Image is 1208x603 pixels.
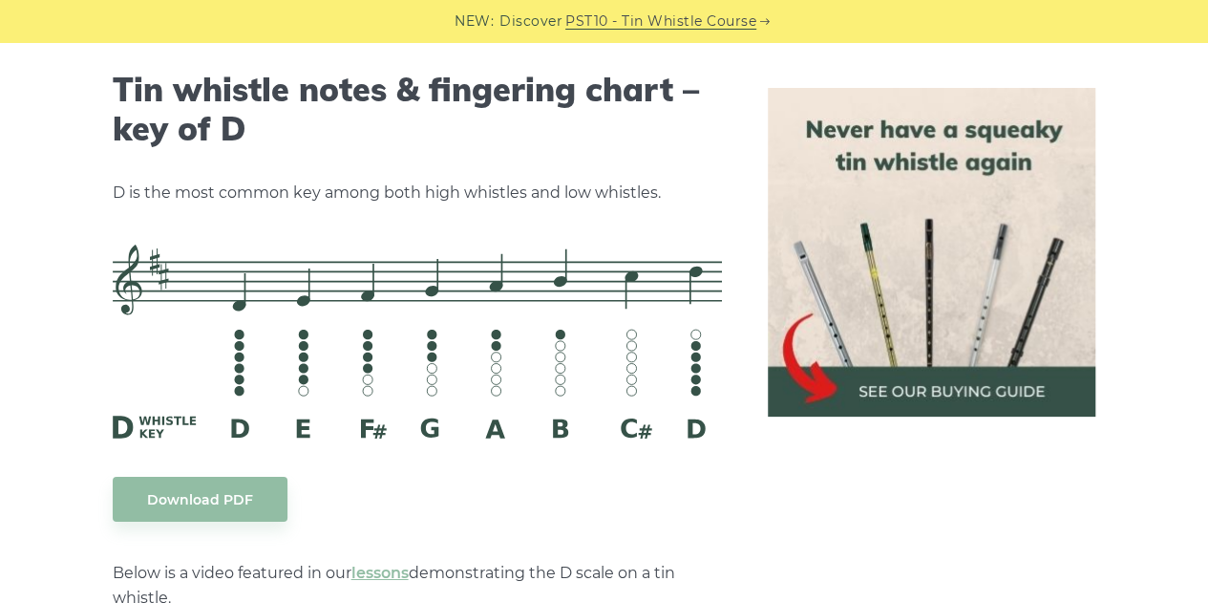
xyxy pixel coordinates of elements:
[113,71,722,149] h2: Tin whistle notes & fingering chart – key of D
[499,11,562,32] span: Discover
[455,11,494,32] span: NEW:
[565,11,756,32] a: PST10 - Tin Whistle Course
[351,564,409,582] a: lessons
[113,181,722,205] p: D is the most common key among both high whistles and low whistles.
[768,88,1096,417] img: tin whistle buying guide
[113,245,722,438] img: D Whistle Fingering Chart And Notes
[113,477,287,522] a: Download PDF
